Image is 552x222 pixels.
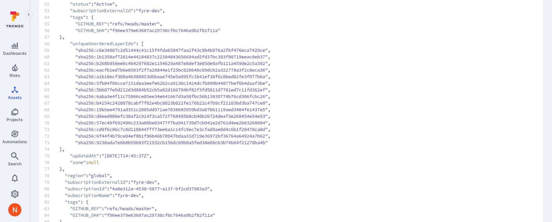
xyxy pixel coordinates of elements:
[44,166,59,172] span: 77
[88,159,99,166] span: null
[102,212,104,218] span: :
[75,27,107,34] span: "GITHUB_SHA"
[136,40,144,47] span: : [
[268,80,270,86] span: ,
[80,199,88,205] span: : {
[44,152,59,159] span: 75
[75,47,268,53] span: "sha256:c6e34807c2d51444c41c15f4fda65847faa2f43c9b4b976a2f6f476eca7429ce"
[75,60,268,67] span: "sha256:b268b958ee0c464297602e1154629a487e8def3e05de9afb111a459de2c5a392"
[75,73,268,80] span: "sha256:a1b10ecf308a4b308853d6baae745e5a995fc1b41ef38f6c0bed02fe3f977b6a"
[44,185,59,192] span: 80
[268,67,270,73] span: ,
[75,106,268,113] span: "sha256:19b5ee4791ad351c2005dd971ae7038685959bd3a07bb1119aed3404fe1437e5"
[268,119,270,126] span: ,
[104,205,154,212] span: "refs/heads/master"
[128,179,131,185] span: :
[44,86,59,93] span: 65
[86,159,88,166] span: :
[107,20,109,27] span: :
[133,7,136,14] span: :
[44,139,59,146] span: 73
[136,7,162,14] span: "fyre-dev"
[75,80,268,86] span: "sha256:5fb84f06cce7151dea3eefe62b2ca9130c1424dcfb899b44877bef6b4daaf3be"
[75,67,268,73] span: "sha256:eacfb1ed7b6e8503f2f7a28844e1f25bc020646c09dcb2a322778a3f2c8eca36"
[70,40,136,47] span: "uniqueUnorderedLayerIds"
[88,172,109,179] span: "global"
[109,20,160,27] span: "refs/heads/master"
[44,67,59,73] span: 62
[162,7,165,14] span: ,
[44,100,59,106] span: 67
[44,172,59,179] span: 78
[131,179,157,185] span: "fyre-dev"
[70,159,86,166] span: "zone"
[268,113,270,119] span: ,
[107,27,109,34] span: :
[109,172,112,179] span: ,
[44,126,59,133] span: 71
[44,113,59,119] span: 69
[44,73,59,80] span: 63
[8,95,22,100] span: Assets
[141,192,144,199] span: ,
[154,205,157,212] span: ,
[3,51,27,56] span: Dashboards
[268,100,270,106] span: ,
[268,126,270,133] span: ,
[102,152,149,159] span: "[DATE]T14:45:37Z"
[65,199,80,205] span: "tags"
[75,119,268,126] span: "sha256:57ec48f692490c233a00be03477f7ba941739d7cb941e2d761d4ee2b03268084"
[44,192,59,199] span: 81
[94,1,115,7] span: "Active"
[44,80,59,86] span: 64
[44,7,59,14] span: 53
[10,73,20,78] span: Risks
[44,133,59,139] span: 72
[268,86,270,93] span: ,
[44,1,59,7] span: 52
[44,166,537,172] span: },
[44,34,59,40] span: 57
[8,203,21,216] img: ACg8ocIprwjrgDQnDsNSk9Ghn5p5-B8DpAKWoJ5Gi9syOE4K59tr4Q=s96-c
[115,1,117,7] span: ,
[102,205,104,212] span: :
[44,106,59,113] span: 68
[44,47,59,53] span: 59
[107,185,109,192] span: :
[44,60,59,67] span: 61
[268,53,270,60] span: ,
[2,139,27,144] span: Automations
[75,20,107,27] span: "GITHUB_REF"
[104,212,215,218] span: "f96ee379e63687ac29730cf0c7646a9b2f82f11a"
[70,7,133,14] span: "subscriptionExternalId"
[25,11,33,18] button: Expand navigation menu
[75,93,268,100] span: "sha256:6aba3e4f11c75866ce05ee34e641667d3a50fbc56b13839774b76cd306fcbc26"
[268,93,270,100] span: ,
[44,146,59,152] span: 74
[75,139,268,146] span: "sha256:9238ada7e6b8b59603f21932cb156dc09b8a5fed38e08cb3b74b64f21270ba4b"
[70,152,99,159] span: "updatedAt"
[44,199,59,205] span: 82
[75,113,268,119] span: "sha256:d8eed806efc38af2c914f3ca572f768495b8cb40b26724deaf3e268454e54e93"
[44,159,59,166] span: 76
[268,60,270,67] span: ,
[70,205,102,212] span: "GITHUB_REF"
[115,192,141,199] span: "fyre-dev"
[44,20,59,27] span: 55
[160,20,162,27] span: ,
[8,161,21,166] span: Search
[44,146,537,152] span: ],
[7,117,23,122] span: Projects
[268,73,270,80] span: ,
[86,172,88,179] span: :
[75,133,268,139] span: "sha256:6f44f4b79ce04ef8b1f96b46b78947bdaa31d719e36972bf36764a64924a7b62"
[44,40,59,47] span: 58
[109,27,220,34] span: "f96ee379e63687ac29730cf0c7646a9b2f82f11a"
[268,47,270,53] span: ,
[44,53,59,60] span: 60
[157,179,160,185] span: ,
[268,133,270,139] span: ,
[44,34,537,40] span: },
[99,152,102,159] span: :
[65,172,86,179] span: "region"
